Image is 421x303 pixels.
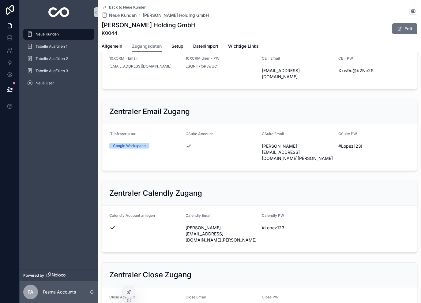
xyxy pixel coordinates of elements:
[228,41,259,53] a: Wichtige Links
[36,81,54,86] span: Neue User
[186,56,220,61] span: 10XCRM User - PW
[338,131,357,136] span: GSuite PW
[109,56,137,61] span: 10XCRM - Email
[109,64,171,69] span: [EMAIL_ADDRESS][DOMAIN_NAME]
[262,295,279,299] span: Close PW
[186,213,211,218] span: Calendly Email
[186,225,257,243] span: [PERSON_NAME][EMAIL_ADDRESS][DOMAIN_NAME][PERSON_NAME]
[132,43,162,49] span: Zugangsdaten
[109,213,155,218] span: Calendly Account anlegen
[23,273,44,278] span: Powered by
[36,32,59,37] span: Neue Kunden
[171,41,183,53] a: Setup
[186,64,217,69] span: ESQNH7f5R8wUC
[193,43,218,49] span: Datenimport
[392,23,417,34] button: Edit
[102,5,146,10] a: Back to Neue Kunden
[23,78,94,89] a: Neue User
[109,74,113,80] span: --
[171,43,183,49] span: Setup
[23,41,94,52] a: Tabelle Ausfüllen 1
[36,68,68,73] span: Tabelle Ausfüllen 3
[262,131,284,136] span: GSuite Email
[186,131,213,136] span: GSuite Account
[193,41,218,53] a: Datenimport
[109,270,191,280] h2: Zentraler Close Zugang
[228,43,259,49] span: Wichtige Links
[102,43,122,49] span: Allgemein
[23,29,94,40] a: Neue Kunden
[186,295,206,299] span: Close Email
[20,270,98,281] a: Powered by
[132,41,162,52] a: Zugangsdaten
[143,12,209,18] a: [PERSON_NAME] Holding GmbH
[28,288,34,296] span: FA
[109,107,190,116] h2: Zentraler Email Zugang
[262,56,280,61] span: CE - Email
[102,41,122,53] a: Allgemein
[109,131,136,136] span: IT Infrastruktur
[262,225,333,231] span: #Lopez123!
[48,7,70,17] img: App logo
[43,289,76,295] p: Fesma Accounts
[262,213,284,218] span: Calendly PW
[109,188,202,198] h2: Zentraler Calendly Zugang
[262,68,333,80] span: [EMAIL_ADDRESS][DOMAIN_NAME]
[113,143,146,149] div: Google Workspace
[23,65,94,76] a: Tabelle Ausfüllen 3
[338,143,410,149] span: #Lopez123!
[36,44,67,49] span: Tabelle Ausfüllen 1
[102,29,196,37] span: K0044
[109,5,146,10] span: Back to Neue Kunden
[109,295,135,299] span: Close Account
[36,56,68,61] span: Tabelle Ausfüllen 2
[20,24,98,97] div: scrollable content
[338,56,353,61] span: CE - PW
[338,68,410,74] span: Xxw9u@b2Nc2S
[102,12,137,18] a: Neue Kunden
[23,53,94,64] a: Tabelle Ausfüllen 2
[186,74,189,80] span: --
[102,21,196,29] h1: [PERSON_NAME] Holding GmbH
[262,143,333,161] span: [PERSON_NAME][EMAIL_ADDRESS][DOMAIN_NAME][PERSON_NAME]
[109,12,137,18] span: Neue Kunden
